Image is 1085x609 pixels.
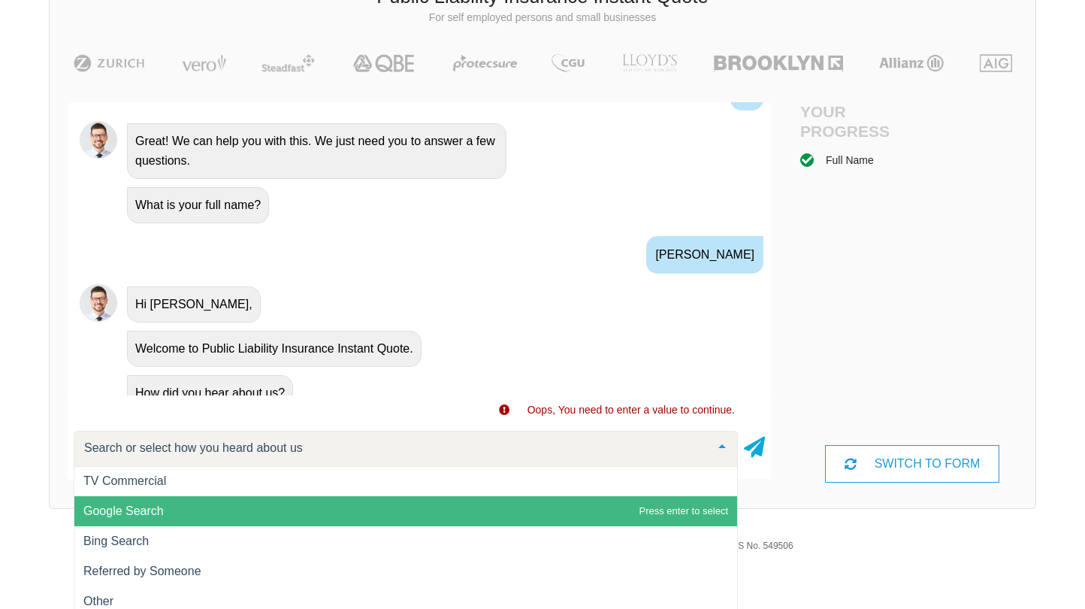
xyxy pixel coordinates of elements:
img: Chatbot | PLI [80,284,117,322]
img: QBE | Public Liability Insurance [344,54,425,72]
img: LLOYD's | Public Liability Insurance [614,54,686,72]
div: [PERSON_NAME] [646,236,763,274]
p: For self employed persons and small businesses [61,11,1024,26]
div: SWITCH TO FORM [825,445,999,483]
span: TV Commercial [83,474,166,487]
span: Google Search [83,504,164,517]
div: Welcome to Public Liability Insurance Instant Quote. [127,331,422,367]
div: Full Name [826,152,874,168]
img: Allianz | Public Liability Insurance [872,54,951,72]
span: Referred by Someone [83,565,201,577]
img: Steadfast | Public Liability Insurance [255,54,322,72]
img: Chatbot | PLI [80,121,117,159]
img: Vero | Public Liability Insurance [175,54,233,72]
span: Bing Search [83,535,149,547]
img: Zurich | Public Liability Insurance [67,54,152,72]
img: CGU | Public Liability Insurance [546,54,591,72]
h4: Your Progress [800,102,912,140]
img: Protecsure | Public Liability Insurance [447,54,523,72]
div: Hi [PERSON_NAME], [127,286,261,323]
span: Oops, You need to enter a value to continue. [527,404,735,416]
img: Brooklyn | Public Liability Insurance [708,54,848,72]
img: AIG | Public Liability Insurance [974,54,1018,72]
span: Other [83,595,113,607]
input: Search or select how you heard about us [80,441,707,456]
div: What is your full name? [127,187,269,223]
div: How did you hear about us? [127,375,293,411]
div: Great! We can help you with this. We just need you to answer a few questions. [127,123,506,179]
